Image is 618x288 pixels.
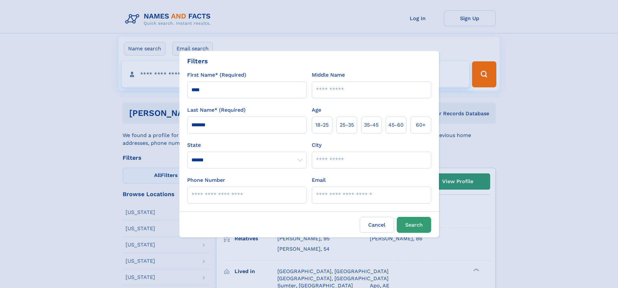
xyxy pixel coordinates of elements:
span: 18‑25 [315,121,329,129]
span: 60+ [416,121,426,129]
label: City [312,141,321,149]
label: Age [312,106,321,114]
label: Email [312,176,326,184]
span: 45‑60 [388,121,404,129]
label: Middle Name [312,71,345,79]
label: State [187,141,307,149]
button: Search [397,217,431,233]
label: Phone Number [187,176,225,184]
label: Cancel [360,217,394,233]
label: First Name* (Required) [187,71,246,79]
span: 25‑35 [340,121,354,129]
span: 35‑45 [364,121,379,129]
label: Last Name* (Required) [187,106,246,114]
div: Filters [187,56,208,66]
